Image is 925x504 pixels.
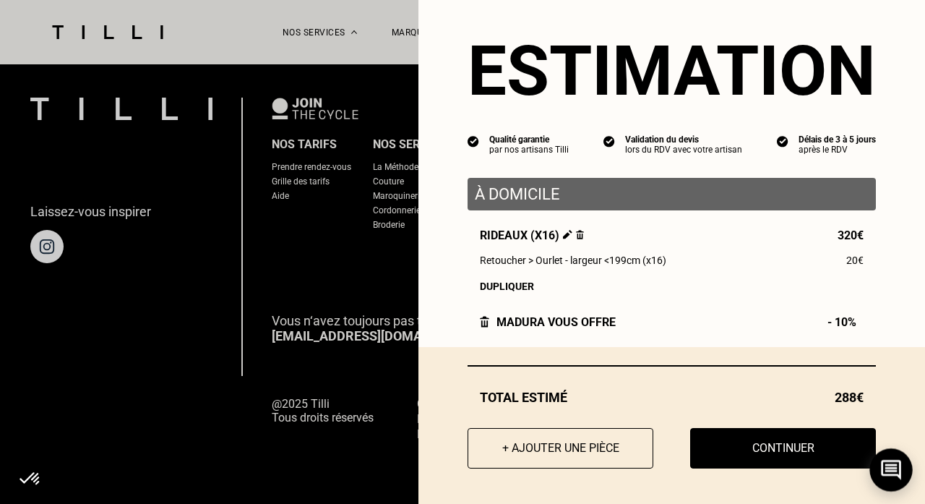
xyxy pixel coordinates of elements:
div: Qualité garantie [489,134,569,145]
p: À domicile [475,185,869,203]
span: Retoucher > Ourlet - largeur <199cm (x16) [480,255,666,266]
div: après le RDV [799,145,876,155]
div: Madura vous offre [480,315,616,329]
button: Continuer [690,428,876,469]
span: 320€ [838,228,864,242]
div: Validation du devis [625,134,742,145]
div: Total estimé [468,390,876,405]
span: - 10% [827,315,864,329]
span: Rideaux (x16) [480,228,584,242]
div: par nos artisans Tilli [489,145,569,155]
img: icon list info [468,134,479,148]
div: Délais de 3 à 5 jours [799,134,876,145]
div: lors du RDV avec votre artisan [625,145,742,155]
section: Estimation [468,30,876,111]
img: Supprimer [576,230,584,239]
div: Dupliquer [480,281,864,292]
img: icon list info [777,134,788,148]
button: + Ajouter une pièce [468,428,653,469]
span: 288€ [835,390,864,405]
span: 20€ [846,255,864,266]
img: icon list info [603,134,615,148]
img: Éditer [563,230,572,239]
